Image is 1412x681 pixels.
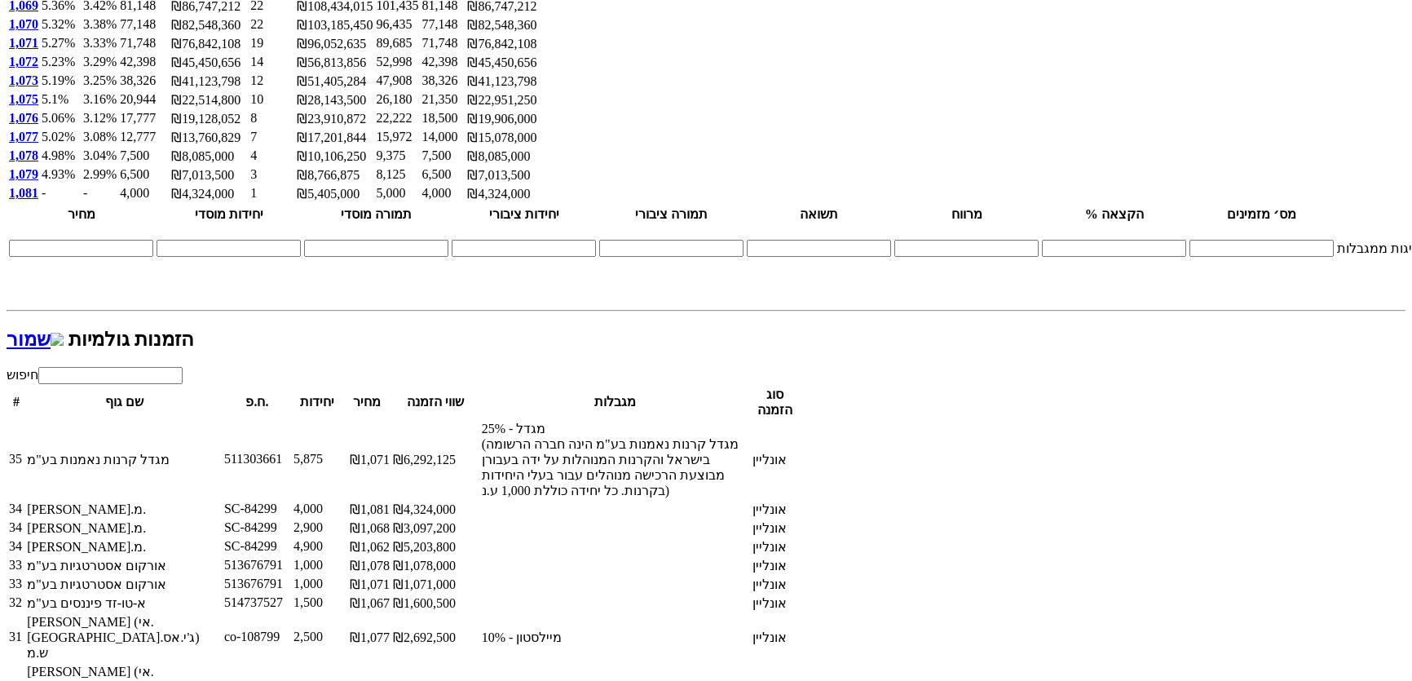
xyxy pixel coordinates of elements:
[119,166,169,184] td: 6,500
[170,185,248,202] td: ₪4,324,000
[9,148,38,162] a: 1,078
[249,91,294,108] td: 10
[375,129,419,146] td: 15,972
[223,420,291,499] td: 511303661
[296,110,373,127] td: ₪23,910,872
[481,386,750,418] th: מגבלות: activate to sort column ascending
[752,613,798,661] td: אונליין
[7,328,1405,351] h2: הזמנות גולמיות
[421,110,465,127] td: 18,500
[752,501,798,518] td: אונליין
[375,16,419,33] td: 96,435
[82,91,117,108] td: 3.16%
[41,54,81,71] td: 5.23%
[8,206,154,223] th: מחיר
[293,420,342,499] td: 5,875
[296,35,373,52] td: ₪96,052,635
[9,17,38,31] a: 1,070
[249,148,294,165] td: 4
[293,595,342,612] td: 1,500
[421,148,465,165] td: 7,500
[170,148,248,165] td: ₪8,085,000
[293,576,342,593] td: 1,000
[119,185,169,202] td: 4,000
[119,54,169,71] td: 42,398
[466,185,544,202] td: ₪4,324,000
[375,54,419,71] td: 52,998
[82,148,117,165] td: 3.04%
[8,538,24,555] td: 34
[801,630,814,643] img: pdf-file-icon.png
[9,111,38,125] a: 1,076
[170,16,248,33] td: ₪82,548,360
[119,73,169,90] td: 38,326
[249,166,294,184] td: 3
[26,538,222,555] td: [PERSON_NAME].מ.
[801,596,814,609] img: pdf-file-icon.png
[26,613,222,661] td: [PERSON_NAME] (אי.[GEOGRAPHIC_DATA].ג'י.אס) ש.מ
[801,559,814,572] img: pdf-file-icon.png
[26,595,222,612] td: א-טו-זד פיננסים בע"מ
[421,129,465,146] td: 14,000
[752,520,798,537] td: אונליין
[293,557,342,574] td: 1,000
[249,73,294,90] td: 12
[344,576,391,593] td: ₪1,071
[26,501,222,518] td: [PERSON_NAME].מ.
[82,110,117,127] td: 3.12%
[82,73,117,90] td: 3.25%
[223,386,291,418] th: ח.פ.: activate to sort column ascending
[752,557,798,574] td: אונליין
[392,420,479,499] td: ₪6,292,125
[119,148,169,165] td: 7,500
[170,110,248,127] td: ₪19,128,052
[801,540,814,553] img: pdf-file-icon.png
[296,73,373,90] td: ₪51,405,284
[8,501,24,518] td: 34
[293,501,342,518] td: 4,000
[223,613,291,661] td: co-108799
[41,185,81,202] td: -
[8,557,24,574] td: 33
[296,148,373,165] td: ₪10,106,250
[9,92,38,106] a: 1,075
[119,129,169,146] td: 12,777
[466,91,544,108] td: ₪22,951,250
[375,35,419,52] td: 89,685
[41,110,81,127] td: 5.06%
[344,520,391,537] td: ₪1,068
[752,538,798,555] td: אונליין
[8,420,24,499] td: 35
[82,129,117,146] td: 3.08%
[344,420,391,499] td: ₪1,071
[466,129,544,146] td: ₪15,078,000
[9,186,38,200] a: 1,081
[466,148,544,165] td: ₪8,085,000
[746,206,892,223] th: תשואה
[41,148,81,165] td: 4.98%
[466,166,544,184] td: ₪7,013,500
[223,501,291,518] td: SC-84299
[119,35,169,52] td: 71,748
[249,54,294,71] td: 14
[466,35,544,52] td: ₪76,842,108
[296,185,373,202] td: ₪5,405,000
[375,166,419,184] td: 8,125
[296,54,373,71] td: ₪56,813,856
[752,595,798,612] td: אונליין
[392,501,479,518] td: ₪4,324,000
[223,576,291,593] td: 513676791
[293,613,342,661] td: 2,500
[223,520,291,537] td: SC-84299
[8,613,24,661] td: 31
[51,333,64,346] img: excel-file-black.png
[26,557,222,574] td: אורקום אסטרטגיות בע"מ
[1189,206,1335,223] th: מס׳ מזמינים
[375,91,419,108] td: 26,180
[119,16,169,33] td: 77,148
[170,166,248,184] td: ₪7,013,500
[9,130,38,144] a: 1,077
[8,386,24,418] th: #: activate to sort column ascending
[344,595,391,612] td: ₪1,067
[801,577,814,590] img: pdf-file-icon.png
